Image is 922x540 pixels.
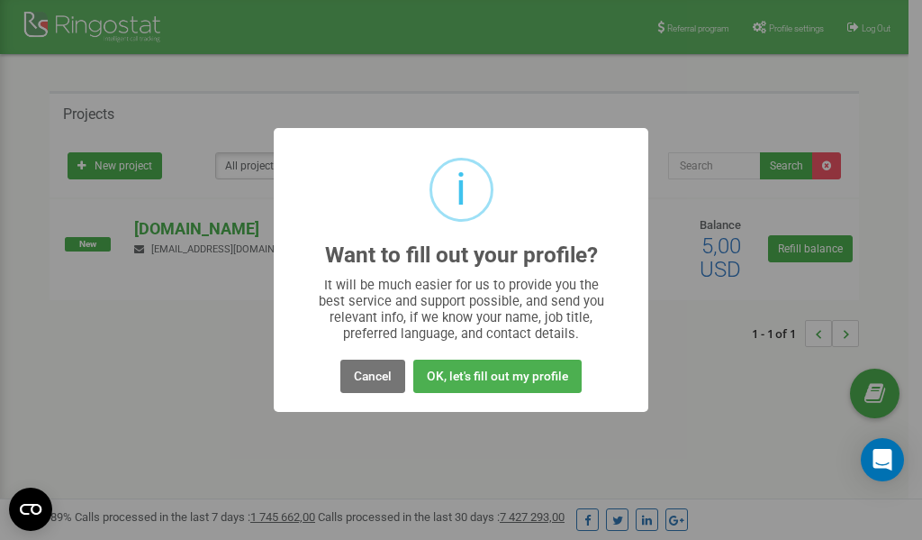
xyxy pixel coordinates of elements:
button: OK, let's fill out my profile [413,360,582,393]
button: Cancel [340,360,405,393]
div: Open Intercom Messenger [861,438,904,481]
h2: Want to fill out your profile? [325,243,598,268]
div: It will be much easier for us to provide you the best service and support possible, and send you ... [310,277,613,342]
div: i [456,160,466,219]
button: Open CMP widget [9,488,52,531]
